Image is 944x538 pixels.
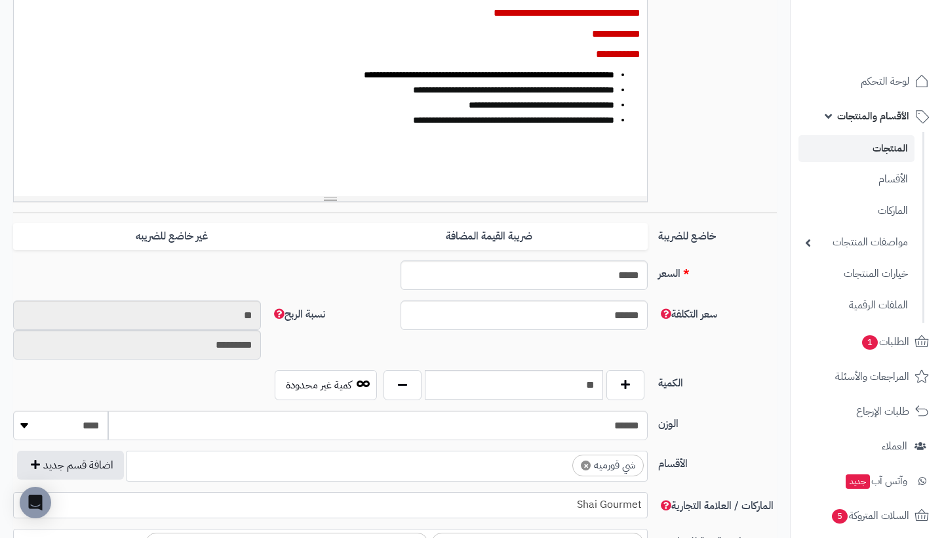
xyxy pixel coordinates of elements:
span: 5 [831,508,848,524]
a: المنتجات [798,135,914,162]
span: × [581,461,591,470]
label: الأقسام [653,451,782,472]
span: لوحة التحكم [861,72,909,91]
label: الوزن [653,411,782,432]
a: خيارات المنتجات [798,260,914,288]
span: السلات المتروكة [831,507,909,525]
span: طلبات الإرجاع [856,402,909,421]
span: الأقسام والمنتجات [837,107,909,125]
button: اضافة قسم جديد [17,451,124,480]
a: وآتس آبجديد [798,465,936,497]
a: طلبات الإرجاع [798,396,936,427]
span: الماركات / العلامة التجارية [658,498,774,514]
span: المراجعات والأسئلة [835,367,909,386]
a: الطلبات1 [798,326,936,358]
div: Open Intercom Messenger [20,487,51,518]
a: العملاء [798,430,936,462]
span: 1 [861,335,878,350]
span: جديد [846,474,870,489]
label: الكمية [653,370,782,391]
a: مواصفات المنتجات [798,228,914,257]
li: شي قورميه [572,455,644,476]
label: غير خاضع للضريبه [13,223,330,250]
a: الملفات الرقمية [798,291,914,320]
label: السعر [653,260,782,281]
span: Shai Gourmet [14,495,647,514]
span: وآتس آب [844,472,907,490]
span: سعر التكلفة [658,306,717,322]
span: نسبة الربح [271,306,325,322]
a: المراجعات والأسئلة [798,361,936,392]
a: السلات المتروكة5 [798,500,936,531]
label: ضريبة القيمة المضافة [330,223,648,250]
img: logo-2.png [855,13,932,41]
a: الأقسام [798,165,914,194]
span: Shai Gourmet [13,492,648,518]
a: الماركات [798,197,914,225]
span: العملاء [882,437,907,455]
a: لوحة التحكم [798,66,936,97]
span: الطلبات [861,333,909,351]
label: خاضع للضريبة [653,223,782,244]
